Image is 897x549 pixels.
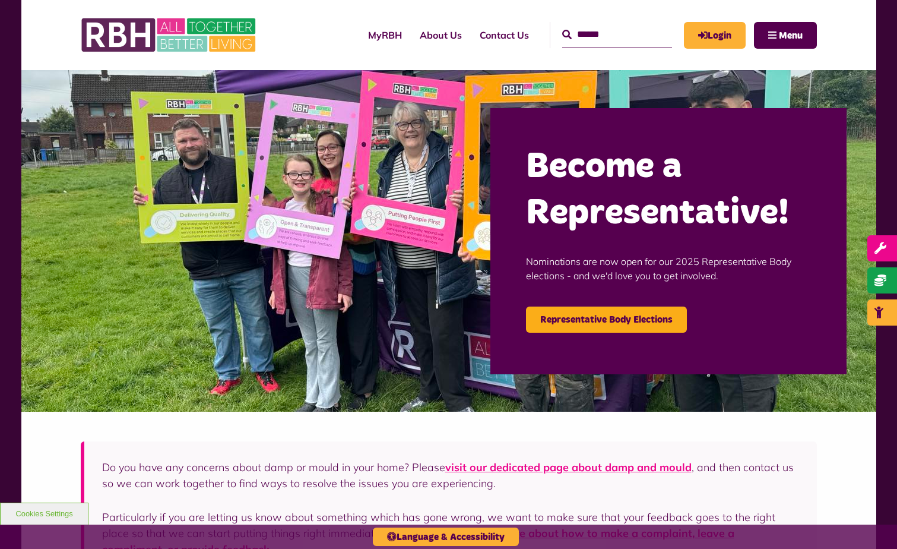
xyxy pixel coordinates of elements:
[779,31,803,40] span: Menu
[754,22,817,49] button: Navigation
[526,144,811,236] h2: Become a Representative!
[373,528,519,546] button: Language & Accessibility
[21,70,876,412] img: Image (22)
[102,459,799,491] p: Do you have any concerns about damp or mould in your home? Please , and then contact us so we can...
[359,19,411,51] a: MyRBH
[526,307,687,333] a: Representative Body Elections
[445,460,692,474] a: visit our dedicated page about damp and mould
[684,22,746,49] a: MyRBH
[81,12,259,58] img: RBH
[526,236,811,301] p: Nominations are now open for our 2025 Representative Body elections - and we'd love you to get in...
[411,19,471,51] a: About Us
[844,496,897,549] iframe: Netcall Web Assistant for live chat
[471,19,538,51] a: Contact Us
